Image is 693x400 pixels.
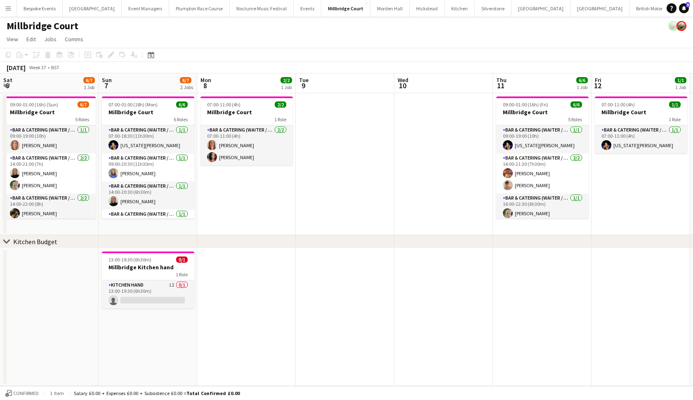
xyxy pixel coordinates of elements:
[321,0,370,16] button: Millbridge Court
[180,84,193,90] div: 2 Jobs
[102,153,194,181] app-card-role: Bar & Catering (Waiter / waitress)1/109:00-20:30 (11h30m)[PERSON_NAME]
[230,0,294,16] button: Nocturne Music Festival
[78,101,89,108] span: 6/7
[629,0,682,16] button: British Motor Show
[200,125,293,165] app-card-role: Bar & Catering (Waiter / waitress)2/207:00-11:00 (4h)[PERSON_NAME][PERSON_NAME]
[63,0,122,16] button: [GEOGRAPHIC_DATA]
[294,0,321,16] button: Events
[102,125,194,153] app-card-role: Bar & Catering (Waiter / waitress)1/107:00-18:30 (11h30m)[US_STATE][PERSON_NAME]
[280,77,292,83] span: 2/2
[108,101,158,108] span: 07:00-01:00 (18h) (Mon)
[675,84,686,90] div: 1 Job
[496,193,589,221] app-card-role: Bar & Catering (Waiter / waitress)1/116:00-22:30 (6h30m)[PERSON_NAME]
[570,101,582,108] span: 6/6
[102,96,194,219] app-job-card: 07:00-01:00 (18h) (Mon)6/6Millbridge Court6 RolesBar & Catering (Waiter / waitress)1/107:00-18:30...
[26,35,36,43] span: Edit
[176,256,188,263] span: 0/1
[169,0,230,16] button: Plumpton Race Course
[74,390,240,396] div: Salary £0.00 + Expenses £0.00 + Subsistence £0.00 =
[200,96,293,165] app-job-card: 07:00-11:00 (4h)2/2Millbridge Court1 RoleBar & Catering (Waiter / waitress)2/207:00-11:00 (4h)[PE...
[2,81,12,90] span: 6
[176,271,188,278] span: 1 Role
[668,21,678,31] app-user-avatar: Staffing Manager
[199,81,211,90] span: 8
[370,0,410,16] button: Morden Hall
[595,96,687,153] app-job-card: 07:00-11:00 (4h)1/1Millbridge Court1 RoleBar & Catering (Waiter / waitress)1/107:00-11:00 (4h)[US...
[84,84,94,90] div: 1 Job
[275,101,286,108] span: 2/2
[3,76,12,84] span: Sat
[299,76,309,84] span: Tue
[398,76,408,84] span: Wed
[495,81,507,90] span: 11
[180,77,191,83] span: 6/7
[51,64,59,71] div: BST
[3,125,96,153] app-card-role: Bar & Catering (Waiter / waitress)1/109:00-19:00 (10h)[PERSON_NAME]
[686,2,690,7] span: 5
[102,252,194,308] app-job-card: 13:00-19:30 (6h30m)0/1Millbridge Kitchen hand1 RoleKitchen Hand1I0/113:00-19:30 (6h30m)
[274,116,286,122] span: 1 Role
[41,34,60,45] a: Jobs
[13,238,57,246] div: Kitchen Budget
[679,3,689,13] a: 5
[10,101,58,108] span: 09:00-01:00 (16h) (Sun)
[496,96,589,219] app-job-card: 09:00-01:00 (16h) (Fri)6/6Millbridge Court5 RolesBar & Catering (Waiter / waitress)1/109:00-19:00...
[496,108,589,116] h3: Millbridge Court
[122,0,169,16] button: Event Managers
[7,35,18,43] span: View
[410,0,445,16] button: Hickstead
[3,34,21,45] a: View
[101,81,112,90] span: 7
[568,116,582,122] span: 5 Roles
[576,77,588,83] span: 6/6
[4,389,40,398] button: Confirmed
[75,116,89,122] span: 5 Roles
[298,81,309,90] span: 9
[669,116,681,122] span: 1 Role
[200,76,211,84] span: Mon
[594,81,601,90] span: 12
[27,64,48,71] span: Week 37
[675,77,686,83] span: 1/1
[3,108,96,116] h3: Millbridge Court
[577,84,587,90] div: 1 Job
[496,125,589,153] app-card-role: Bar & Catering (Waiter / waitress)1/109:00-19:00 (10h)[US_STATE][PERSON_NAME]
[676,21,686,31] app-user-avatar: Staffing Manager
[3,193,96,233] app-card-role: Bar & Catering (Waiter / waitress)2/214:00-22:00 (8h)[PERSON_NAME]
[102,76,112,84] span: Sun
[496,76,507,84] span: Thu
[601,101,635,108] span: 07:00-11:00 (4h)
[102,181,194,209] app-card-role: Bar & Catering (Waiter / waitress)1/114:00-20:30 (6h30m)[PERSON_NAME]
[13,391,39,396] span: Confirmed
[186,390,240,396] span: Total Confirmed £0.00
[511,0,570,16] button: [GEOGRAPHIC_DATA]
[102,108,194,116] h3: Millbridge Court
[3,96,96,219] app-job-card: 09:00-01:00 (16h) (Sun)6/7Millbridge Court5 RolesBar & Catering (Waiter / waitress)1/109:00-19:00...
[281,84,292,90] div: 1 Job
[3,153,96,193] app-card-role: Bar & Catering (Waiter / waitress)2/214:00-21:00 (7h)[PERSON_NAME][PERSON_NAME]
[396,81,408,90] span: 10
[102,209,194,238] app-card-role: Bar & Catering (Waiter / waitress)1/114:00-22:30 (8h30m)
[83,77,95,83] span: 6/7
[7,20,78,32] h1: Millbridge Court
[102,280,194,308] app-card-role: Kitchen Hand1I0/113:00-19:30 (6h30m)
[102,264,194,271] h3: Millbridge Kitchen hand
[61,34,87,45] a: Comms
[503,101,548,108] span: 09:00-01:00 (16h) (Fri)
[17,0,63,16] button: Bespoke Events
[595,125,687,153] app-card-role: Bar & Catering (Waiter / waitress)1/107:00-11:00 (4h)[US_STATE][PERSON_NAME]
[108,256,151,263] span: 13:00-19:30 (6h30m)
[44,35,57,43] span: Jobs
[65,35,83,43] span: Comms
[669,101,681,108] span: 1/1
[200,108,293,116] h3: Millbridge Court
[7,64,26,72] div: [DATE]
[176,101,188,108] span: 6/6
[23,34,39,45] a: Edit
[570,0,629,16] button: [GEOGRAPHIC_DATA]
